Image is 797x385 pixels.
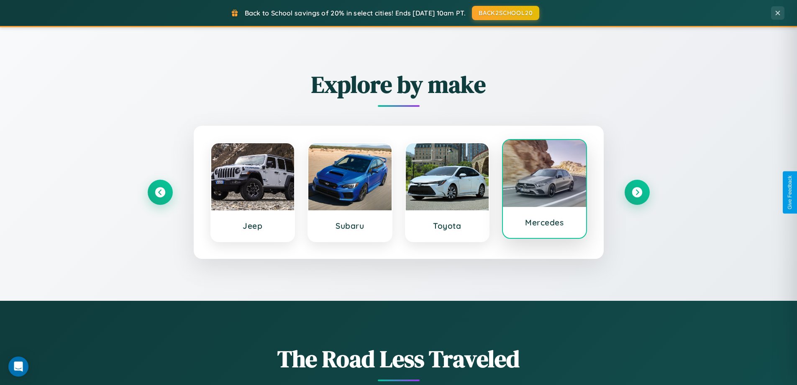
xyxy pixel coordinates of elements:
button: BACK2SCHOOL20 [472,6,539,20]
h1: The Road Less Traveled [148,343,650,375]
div: Give Feedback [787,176,793,209]
h3: Jeep [220,221,286,231]
div: Open Intercom Messenger [8,357,28,377]
h2: Explore by make [148,68,650,101]
h3: Toyota [414,221,481,231]
h3: Subaru [317,221,383,231]
span: Back to School savings of 20% in select cities! Ends [DATE] 10am PT. [245,9,466,17]
h3: Mercedes [511,217,578,227]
